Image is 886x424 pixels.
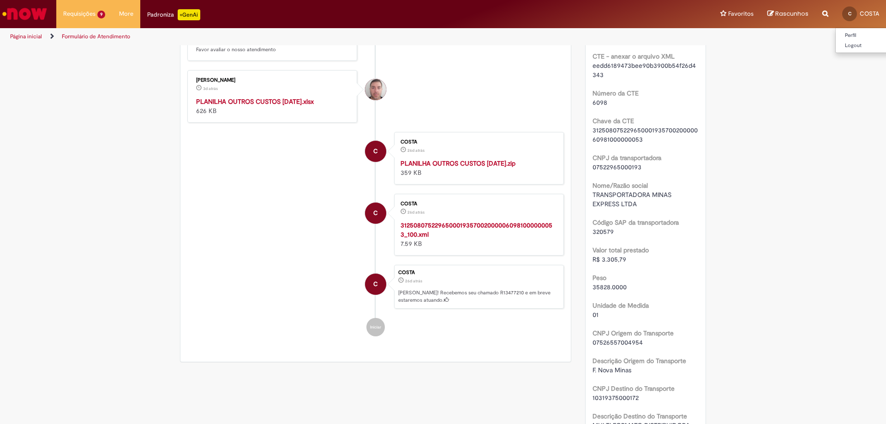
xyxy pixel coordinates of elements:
b: Valor total prestado [593,246,649,254]
span: F. Nova Minas [593,366,631,374]
b: Chave da CTE [593,117,634,125]
span: 320579 [593,227,614,236]
a: Formulário de Atendimento [62,33,130,40]
div: Luiz Carlos Barsotti Filho [365,79,386,100]
a: 31250807522965000193570020000060981000000053_100.xml [401,221,552,239]
span: 07526557004954 [593,338,643,346]
span: COSTA [860,10,879,18]
span: 01 [593,311,599,319]
b: Código SAP da transportadora [593,218,679,227]
span: 26d atrás [407,209,425,215]
a: Página inicial [10,33,42,40]
b: Descrição Origem do Transporte [593,357,686,365]
div: COSTA [365,203,386,224]
div: COSTA [398,270,559,275]
span: 26d atrás [405,278,422,284]
span: 07522965000193 [593,163,641,171]
div: COSTA [401,139,554,145]
a: PLANILHA OUTROS CUSTOS [DATE].zip [401,159,515,167]
span: Rascunhos [775,9,808,18]
div: [PERSON_NAME] [196,78,350,83]
time: 03/09/2025 14:19:20 [407,209,425,215]
span: C [373,202,378,224]
p: [PERSON_NAME]! Recebemos seu chamado R13477210 e em breve estaremos atuando. [398,289,559,304]
div: Padroniza [147,9,200,20]
a: Rascunhos [767,10,808,18]
span: Favoritos [728,9,754,18]
div: 626 KB [196,97,350,115]
b: CNPJ Destino do Transporte [593,384,675,393]
time: 03/09/2025 14:19:55 [405,278,422,284]
span: C [373,273,378,295]
time: 26/09/2025 18:13:35 [203,86,218,91]
span: 10319375000172 [593,394,639,402]
span: 3d atrás [203,86,218,91]
span: Requisições [63,9,96,18]
img: ServiceNow [1,5,48,23]
span: More [119,9,133,18]
ul: Trilhas de página [7,28,584,45]
span: 31250807522965000193570020000060981000000053 [593,126,698,143]
div: COSTA [365,274,386,295]
div: 359 KB [401,159,554,177]
b: CTE - anexar o arquivo XML [593,52,675,60]
span: eedd6189473bee90b3900b54f26d4343 [593,61,696,79]
span: C [373,140,378,162]
span: C [848,11,851,17]
b: Unidade de Medida [593,301,649,310]
span: 9 [97,11,105,18]
div: COSTA [401,201,554,207]
span: 6098 [593,98,607,107]
b: Peso [593,274,606,282]
a: PLANILHA OUTROS CUSTOS [DATE].xlsx [196,97,314,106]
span: R$ 3.305,79 [593,255,626,263]
b: CNPJ da transportadora [593,154,661,162]
b: Número da CTE [593,89,639,97]
span: 35828.0000 [593,283,627,291]
b: CNPJ Origem do Transporte [593,329,674,337]
span: 26d atrás [407,148,425,153]
b: Nome/Razão social [593,181,648,190]
span: TRANSPORTADORA MINAS EXPRESS LTDA [593,191,673,208]
div: COSTA [365,141,386,162]
li: COSTA [187,265,564,309]
b: Descrição Destino do Transporte [593,412,687,420]
div: 7.59 KB [401,221,554,248]
p: +GenAi [178,9,200,20]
